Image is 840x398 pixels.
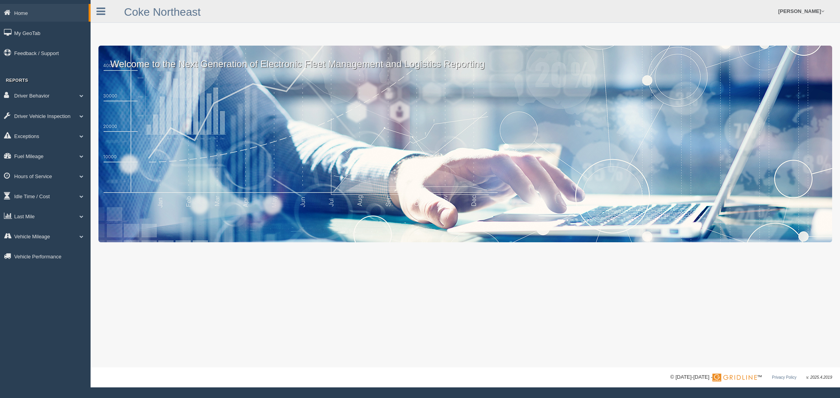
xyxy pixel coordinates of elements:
[670,373,832,381] div: © [DATE]-[DATE] - ™
[772,375,796,380] a: Privacy Policy
[807,375,832,380] span: v. 2025.4.2019
[98,46,832,71] p: Welcome to the Next Generation of Electronic Fleet Management and Logistics Reporting
[712,374,757,381] img: Gridline
[124,6,201,18] a: Coke Northeast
